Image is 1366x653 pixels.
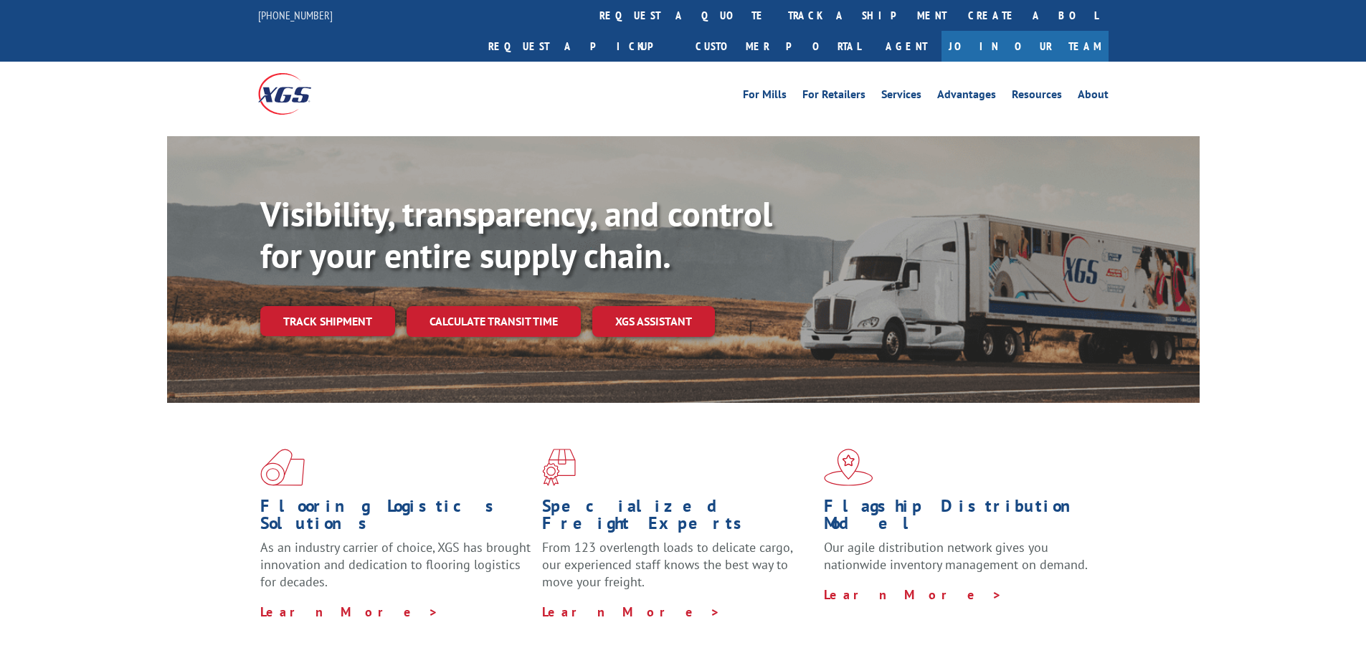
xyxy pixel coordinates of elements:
p: From 123 overlength loads to delicate cargo, our experienced staff knows the best way to move you... [542,539,813,603]
img: xgs-icon-focused-on-flooring-red [542,449,576,486]
img: xgs-icon-total-supply-chain-intelligence-red [260,449,305,486]
a: Agent [871,31,942,62]
a: Join Our Team [942,31,1109,62]
a: For Retailers [802,89,865,105]
h1: Specialized Freight Experts [542,497,813,539]
a: Customer Portal [685,31,871,62]
h1: Flooring Logistics Solutions [260,497,531,539]
span: Our agile distribution network gives you nationwide inventory management on demand. [824,539,1088,573]
a: Learn More > [260,604,439,620]
a: Calculate transit time [407,306,581,337]
a: [PHONE_NUMBER] [258,8,333,22]
a: About [1078,89,1109,105]
a: Request a pickup [478,31,685,62]
a: For Mills [743,89,787,105]
img: xgs-icon-flagship-distribution-model-red [824,449,873,486]
span: As an industry carrier of choice, XGS has brought innovation and dedication to flooring logistics... [260,539,531,590]
b: Visibility, transparency, and control for your entire supply chain. [260,191,772,277]
h1: Flagship Distribution Model [824,497,1095,539]
a: Learn More > [824,586,1002,603]
a: Services [881,89,921,105]
a: Learn More > [542,604,721,620]
a: Track shipment [260,306,395,336]
a: XGS ASSISTANT [592,306,715,337]
a: Resources [1012,89,1062,105]
a: Advantages [937,89,996,105]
